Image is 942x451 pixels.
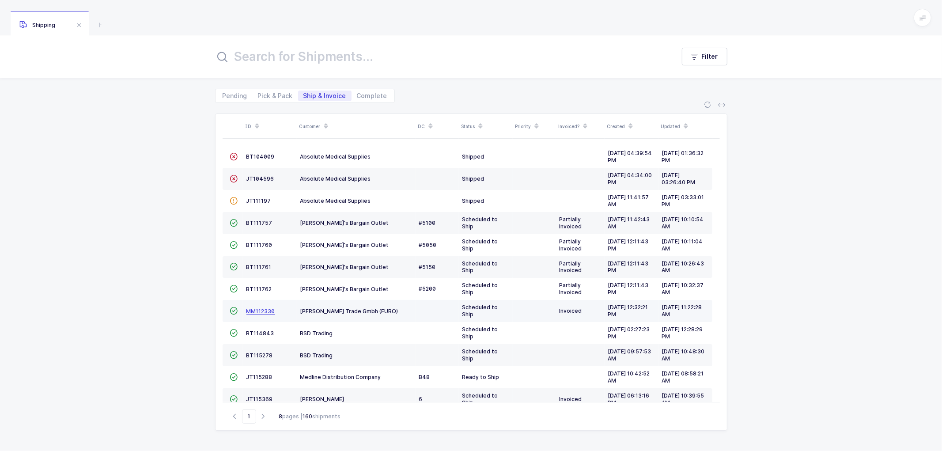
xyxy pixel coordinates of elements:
[419,285,436,292] span: #5200
[608,282,649,296] span: [DATE] 12:11:43 PM
[560,216,601,230] div: Partially Invoiced
[462,197,484,204] span: Shipped
[230,153,238,160] span: 
[608,304,648,318] span: [DATE] 12:32:21 PM
[258,93,293,99] span: Pick & Pack
[662,392,704,406] span: [DATE] 10:39:55 AM
[662,282,704,296] span: [DATE] 10:32:37 AM
[608,348,651,362] span: [DATE] 09:57:53 AM
[303,93,346,99] span: Ship & Invoice
[462,304,498,318] span: Scheduled to Ship
[300,374,381,380] span: Medline Distribution Company
[246,286,272,292] span: BT111762
[662,260,704,274] span: [DATE] 10:26:43 AM
[279,413,283,420] b: 8
[242,409,256,424] span: Go to
[357,93,387,99] span: Complete
[662,194,704,208] span: [DATE] 03:33:01 PM
[560,307,601,315] div: Invoiced
[462,392,498,406] span: Scheduled to Ship
[608,238,649,252] span: [DATE] 12:11:43 PM
[246,153,275,160] span: BT104009
[300,175,371,182] span: Absolute Medical Supplies
[515,119,553,134] div: Priority
[246,220,272,226] span: BT111757
[462,153,484,160] span: Shipped
[462,175,484,182] span: Shipped
[462,374,499,380] span: Ready to Ship
[662,150,704,163] span: [DATE] 01:36:32 PM
[682,48,727,65] button: Filter
[608,260,649,274] span: [DATE] 12:11:43 PM
[608,194,649,208] span: [DATE] 11:41:57 AM
[230,175,238,182] span: 
[230,307,238,314] span: 
[419,374,430,380] span: B48
[462,238,498,252] span: Scheduled to Ship
[230,330,238,336] span: 
[662,238,703,252] span: [DATE] 10:11:04 AM
[462,282,498,296] span: Scheduled to Ship
[300,264,389,270] span: [PERSON_NAME]'s Bargain Outlet
[246,374,272,380] span: JT115288
[560,396,601,403] div: Invoiced
[246,308,275,315] span: MM112330
[559,119,602,134] div: Invoiced?
[230,285,238,292] span: 
[418,119,456,134] div: DC
[300,330,333,337] span: BSD Trading
[702,52,718,61] span: Filter
[230,263,238,270] span: 
[608,172,652,186] span: [DATE] 04:34:00 PM
[607,119,656,134] div: Created
[462,260,498,274] span: Scheduled to Ship
[300,286,389,292] span: [PERSON_NAME]'s Bargain Outlet
[462,216,498,230] span: Scheduled to Ship
[246,175,274,182] span: JT104596
[230,242,238,248] span: 
[223,93,247,99] span: Pending
[246,197,271,204] span: JT111197
[662,172,696,186] span: [DATE] 03:26:40 PM
[608,150,652,163] span: [DATE] 04:39:54 PM
[300,153,371,160] span: Absolute Medical Supplies
[608,392,650,406] span: [DATE] 06:13:16 PM
[230,396,238,402] span: 
[462,348,498,362] span: Scheduled to Ship
[300,197,371,204] span: Absolute Medical Supplies
[462,326,498,340] span: Scheduled to Ship
[560,282,601,296] div: Partially Invoiced
[300,308,398,315] span: [PERSON_NAME] Trade Gmbh (EURO)
[662,348,705,362] span: [DATE] 10:48:30 AM
[419,264,436,270] span: #5150
[246,119,294,134] div: ID
[419,242,437,248] span: #5050
[662,304,702,318] span: [DATE] 11:22:28 AM
[662,326,703,340] span: [DATE] 12:28:29 PM
[303,413,313,420] b: 160
[661,119,710,134] div: Updated
[560,238,601,252] div: Partially Invoiced
[419,396,423,402] span: 6
[230,197,238,204] span: 
[300,242,389,248] span: [PERSON_NAME]'s Bargain Outlet
[608,216,650,230] span: [DATE] 11:42:43 AM
[662,216,704,230] span: [DATE] 10:10:54 AM
[279,413,341,421] div: pages | shipments
[662,370,704,384] span: [DATE] 08:58:21 AM
[608,370,650,384] span: [DATE] 10:42:52 AM
[300,396,344,402] span: [PERSON_NAME]
[215,46,664,67] input: Search for Shipments...
[300,220,389,226] span: [PERSON_NAME]'s Bargain Outlet
[246,396,273,402] span: JT115369
[246,264,272,270] span: BT111761
[560,260,601,274] div: Partially Invoiced
[419,220,436,226] span: #5100
[230,352,238,358] span: 
[462,119,510,134] div: Status
[608,326,650,340] span: [DATE] 02:27:23 PM
[299,119,413,134] div: Customer
[19,22,55,28] span: Shipping
[246,330,274,337] span: BT114843
[230,374,238,380] span: 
